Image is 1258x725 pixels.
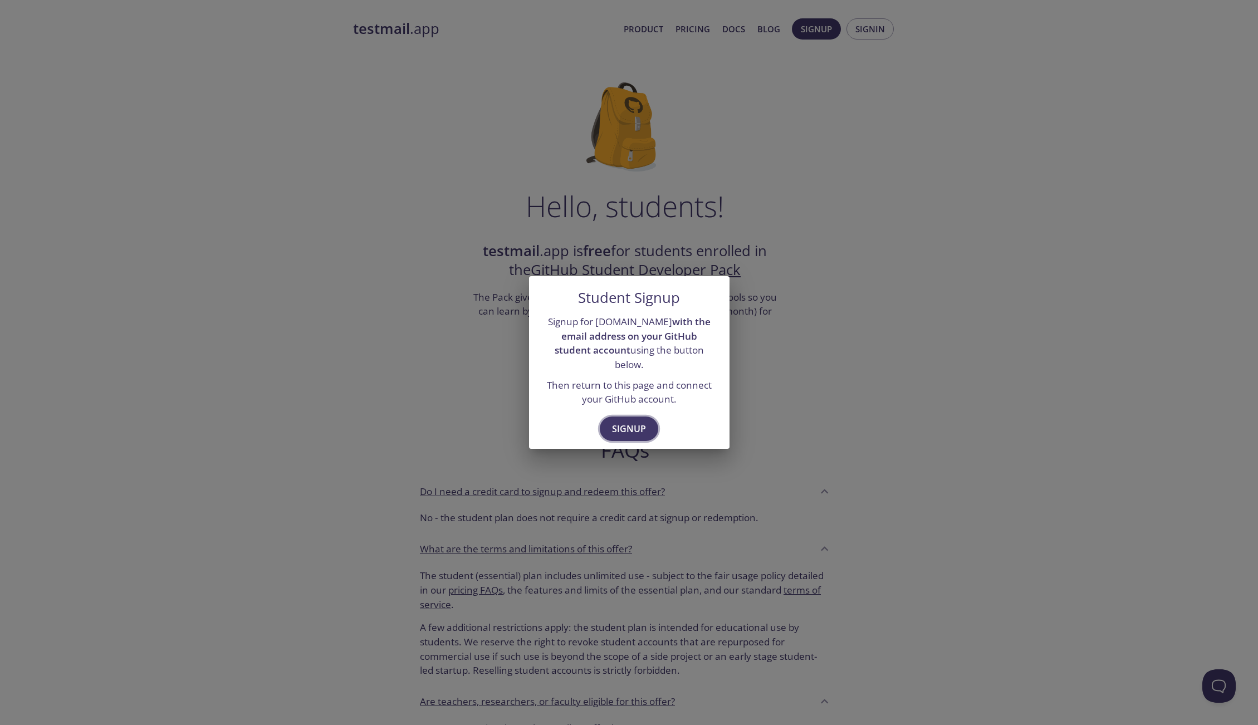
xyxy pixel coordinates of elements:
strong: with the email address on your GitHub student account [555,315,711,356]
span: Signup [612,421,646,437]
h5: Student Signup [578,290,680,306]
p: Then return to this page and connect your GitHub account. [542,378,716,406]
button: Signup [600,417,658,441]
p: Signup for [DOMAIN_NAME] using the button below. [542,315,716,372]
